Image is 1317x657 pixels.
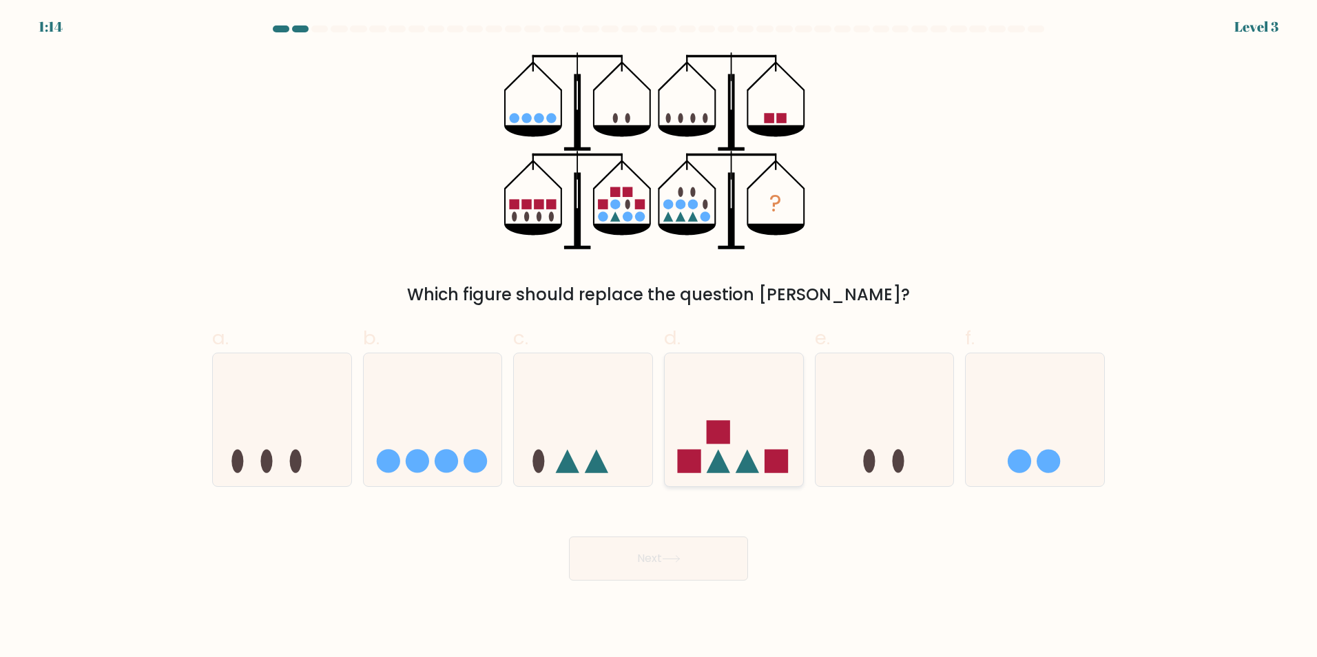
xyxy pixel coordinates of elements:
[664,324,681,351] span: d.
[815,324,830,351] span: e.
[569,536,748,581] button: Next
[363,324,380,351] span: b.
[1234,17,1278,37] div: Level 3
[39,17,63,37] div: 1:14
[513,324,528,351] span: c.
[965,324,975,351] span: f.
[212,324,229,351] span: a.
[220,282,1097,307] div: Which figure should replace the question [PERSON_NAME]?
[770,187,782,220] tspan: ?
